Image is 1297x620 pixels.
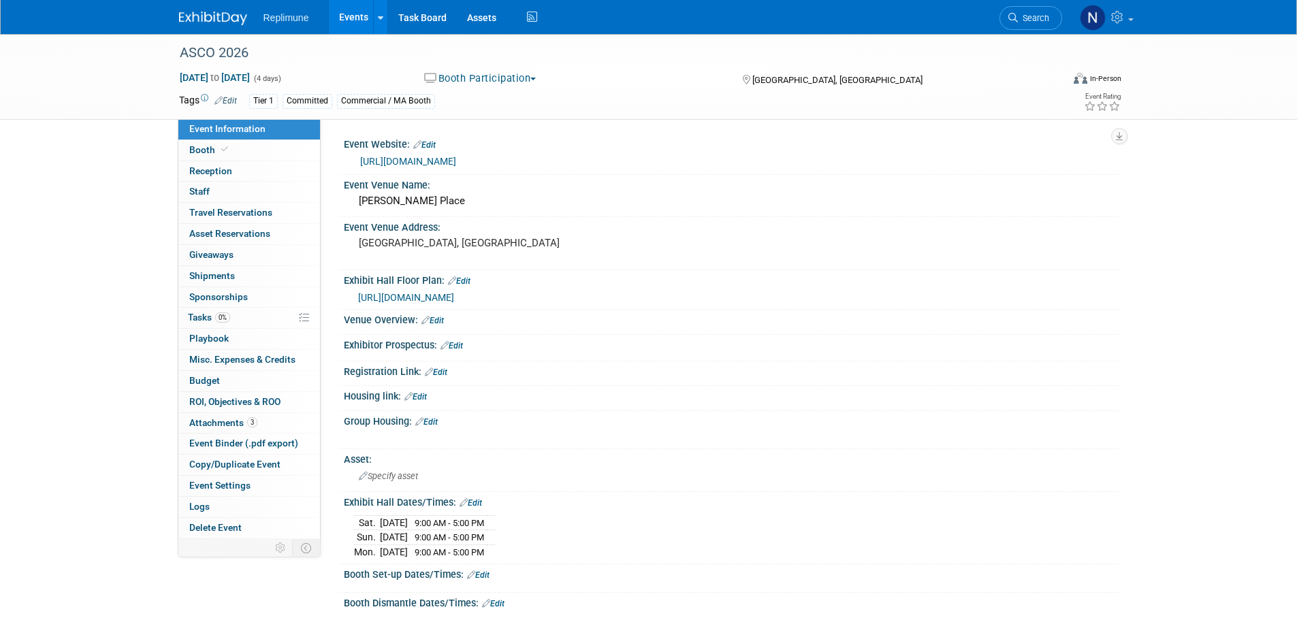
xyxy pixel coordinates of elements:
div: Registration Link: [344,361,1119,379]
a: Edit [214,96,237,105]
a: Misc. Expenses & Credits [178,350,320,370]
span: (4 days) [253,74,281,83]
a: Booth [178,140,320,161]
span: Specify asset [359,471,418,481]
button: Booth Participation [419,71,541,86]
td: Sun. [354,530,380,545]
a: Reception [178,161,320,182]
div: [PERSON_NAME] Place [354,191,1108,212]
span: Delete Event [189,522,242,533]
a: Event Settings [178,476,320,496]
span: Asset Reservations [189,228,270,239]
span: Event Information [189,123,266,134]
a: Edit [413,140,436,150]
a: Travel Reservations [178,203,320,223]
span: Tasks [188,312,230,323]
span: Booth [189,144,231,155]
a: Edit [415,417,438,427]
a: Event Binder (.pdf export) [178,434,320,454]
span: 9:00 AM - 5:00 PM [415,518,484,528]
a: Logs [178,497,320,517]
div: Event Venue Address: [344,217,1119,234]
div: Event Format [982,71,1122,91]
i: Booth reservation complete [221,146,228,153]
div: Event Rating [1084,93,1121,100]
span: Budget [189,375,220,386]
span: Staff [189,186,210,197]
span: Giveaways [189,249,234,260]
div: Event Website: [344,134,1119,152]
div: Booth Set-up Dates/Times: [344,564,1119,582]
td: Toggle Event Tabs [292,539,320,557]
span: Replimune [263,12,309,23]
a: Giveaways [178,245,320,265]
a: Asset Reservations [178,224,320,244]
a: Edit [448,276,470,286]
img: ExhibitDay [179,12,247,25]
a: [URL][DOMAIN_NAME] [360,156,456,167]
img: Format-Inperson.png [1074,73,1087,84]
div: Tier 1 [249,94,278,108]
a: Shipments [178,266,320,287]
div: ASCO 2026 [175,41,1042,65]
span: 9:00 AM - 5:00 PM [415,532,484,542]
td: Sat. [354,515,380,530]
div: Exhibit Hall Floor Plan: [344,270,1119,288]
img: Nicole Schaeffner [1080,5,1106,31]
span: Event Settings [189,480,251,491]
td: Tags [179,93,237,109]
a: Edit [482,599,505,608]
span: 9:00 AM - 5:00 PM [415,547,484,557]
div: Event Venue Name: [344,175,1119,192]
span: 0% [215,312,230,323]
span: [DATE] [DATE] [179,71,251,84]
span: Search [1018,13,1049,23]
span: Logs [189,501,210,512]
span: Event Binder (.pdf export) [189,438,298,448]
a: Search [999,6,1062,30]
div: Exhibit Hall Dates/Times: [344,492,1119,510]
div: Booth Dismantle Dates/Times: [344,593,1119,610]
span: to [208,72,221,83]
span: Travel Reservations [189,207,272,218]
a: Attachments3 [178,413,320,434]
div: Committed [283,94,332,108]
div: Housing link: [344,386,1119,404]
span: Shipments [189,270,235,281]
pre: [GEOGRAPHIC_DATA], [GEOGRAPHIC_DATA] [359,237,652,249]
div: Commercial / MA Booth [337,94,435,108]
span: Copy/Duplicate Event [189,459,281,470]
span: 3 [247,417,257,427]
div: Group Housing: [344,411,1119,429]
a: Sponsorships [178,287,320,308]
a: Playbook [178,329,320,349]
span: Misc. Expenses & Credits [189,354,295,365]
span: ROI, Objectives & ROO [189,396,281,407]
td: [DATE] [380,544,408,559]
a: Copy/Duplicate Event [178,455,320,475]
span: Sponsorships [189,291,248,302]
a: Edit [441,341,463,350]
a: Tasks0% [178,308,320,328]
span: Attachments [189,417,257,428]
td: Personalize Event Tab Strip [269,539,293,557]
a: Event Information [178,119,320,140]
td: [DATE] [380,530,408,545]
a: Edit [421,316,444,325]
div: In-Person [1089,74,1121,84]
span: [GEOGRAPHIC_DATA], [GEOGRAPHIC_DATA] [752,75,923,85]
div: Asset: [344,449,1119,466]
td: [DATE] [380,515,408,530]
a: Edit [404,392,427,402]
a: Delete Event [178,518,320,538]
span: Playbook [189,333,229,344]
a: [URL][DOMAIN_NAME] [358,292,454,303]
a: Edit [460,498,482,508]
div: Exhibitor Prospectus: [344,335,1119,353]
td: Mon. [354,544,380,559]
a: Budget [178,371,320,391]
span: Reception [189,165,232,176]
div: Venue Overview: [344,310,1119,327]
a: Edit [425,368,447,377]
